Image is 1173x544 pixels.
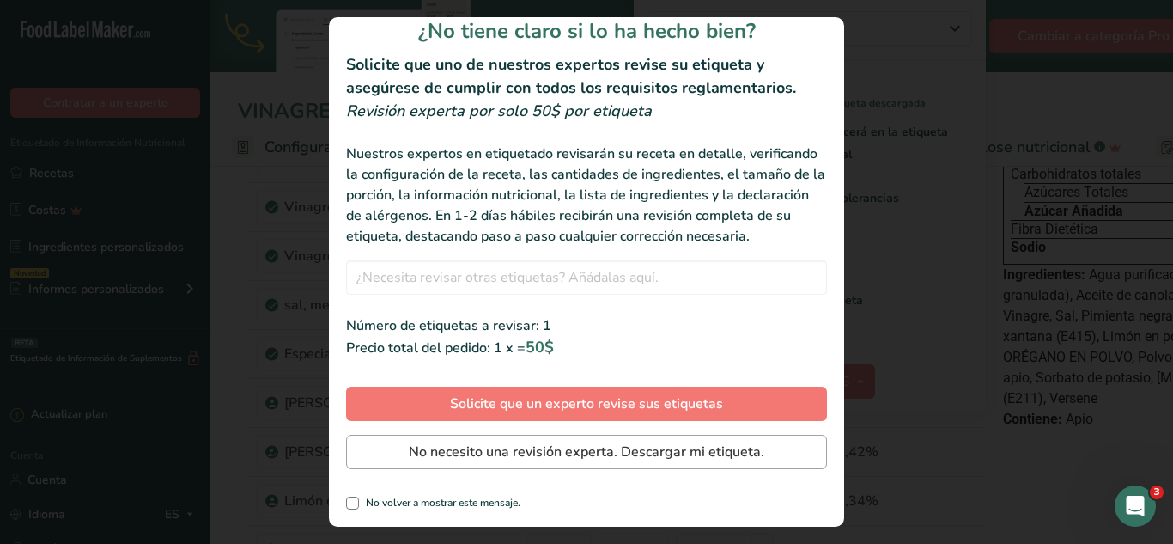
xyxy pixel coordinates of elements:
font: No volver a mostrar este mensaje. [366,496,520,510]
font: No necesito una revisión experta. Descargar mi etiqueta. [409,443,764,461]
span: 50$ [526,337,554,358]
iframe: Chat en vivo de Intercom [1115,486,1156,527]
button: No necesito una revisión experta. Descargar mi etiqueta. [346,435,827,469]
font: Número de etiquetas a revisar: 1 [346,316,551,335]
input: ¿Necesita revisar otras etiquetas? Añádalas aquí. [346,260,827,295]
font: ¿No tiene claro si lo ha hecho bien? [418,17,756,45]
font: 3 [1153,486,1160,498]
font: Solicite que un experto revise sus etiquetas [450,394,723,413]
button: Solicite que un experto revise sus etiquetas [346,387,827,421]
font: Solicite que uno de nuestros expertos revise su etiqueta y asegúrese de cumplir con todos los req... [346,54,796,98]
div: Revisión experta por solo 50$ por etiqueta [346,100,827,123]
font: Precio total del pedido: 1 x = [346,339,526,358]
font: Nuestros expertos en etiquetado revisarán su receta en detalle, verificando la configuración de l... [346,144,825,246]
